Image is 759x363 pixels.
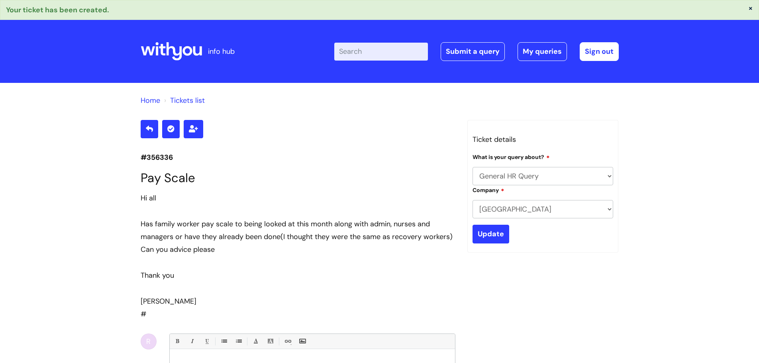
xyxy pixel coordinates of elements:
[141,295,455,308] div: [PERSON_NAME]
[141,94,160,107] li: Solution home
[141,334,157,349] div: R
[202,336,212,346] a: Underline(Ctrl-U)
[208,45,235,58] p: info hub
[251,336,261,346] a: Font Color
[518,42,567,61] a: My queries
[297,336,307,346] a: Insert Image...
[141,269,455,282] div: Thank you
[141,96,160,105] a: Home
[141,151,455,164] p: #356336
[170,96,205,105] a: Tickets list
[172,336,182,346] a: Bold (Ctrl-B)
[441,42,505,61] a: Submit a query
[162,94,205,107] li: Tickets list
[141,192,455,321] div: #
[580,42,619,61] a: Sign out
[334,43,428,60] input: Search
[233,336,243,346] a: 1. Ordered List (Ctrl-Shift-8)
[334,42,619,61] div: | -
[141,192,455,204] div: Hi all
[473,186,504,194] label: Company
[473,133,614,146] h3: Ticket details
[187,336,197,346] a: Italic (Ctrl-I)
[282,336,292,346] a: Link
[473,153,550,161] label: What is your query about?
[748,4,753,12] button: ×
[265,336,275,346] a: Back Color
[473,225,509,243] input: Update
[141,218,455,256] div: Has family worker pay scale to being looked at this month along with admin, nurses and managers o...
[219,336,229,346] a: • Unordered List (Ctrl-Shift-7)
[141,171,455,185] h1: Pay Scale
